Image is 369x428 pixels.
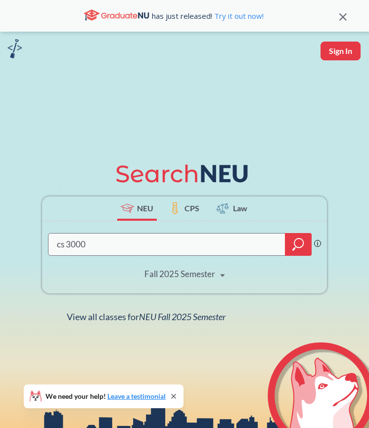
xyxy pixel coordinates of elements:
span: View all classes for [67,311,226,322]
span: NEU Fall 2025 Semester [139,311,226,322]
a: Try it out now! [212,11,264,21]
div: Fall 2025 Semester [144,269,215,280]
div: magnifying glass [285,233,312,256]
a: sandbox logo [7,39,22,61]
span: has just released! [152,10,264,21]
img: sandbox logo [7,39,22,58]
span: NEU [137,202,153,214]
span: Law [233,202,247,214]
svg: magnifying glass [292,238,304,251]
span: CPS [184,202,199,214]
button: Sign In [321,42,361,60]
input: Class, professor, course number, "phrase" [56,235,278,254]
span: We need your help! [46,393,166,400]
a: Leave a testimonial [107,392,166,400]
